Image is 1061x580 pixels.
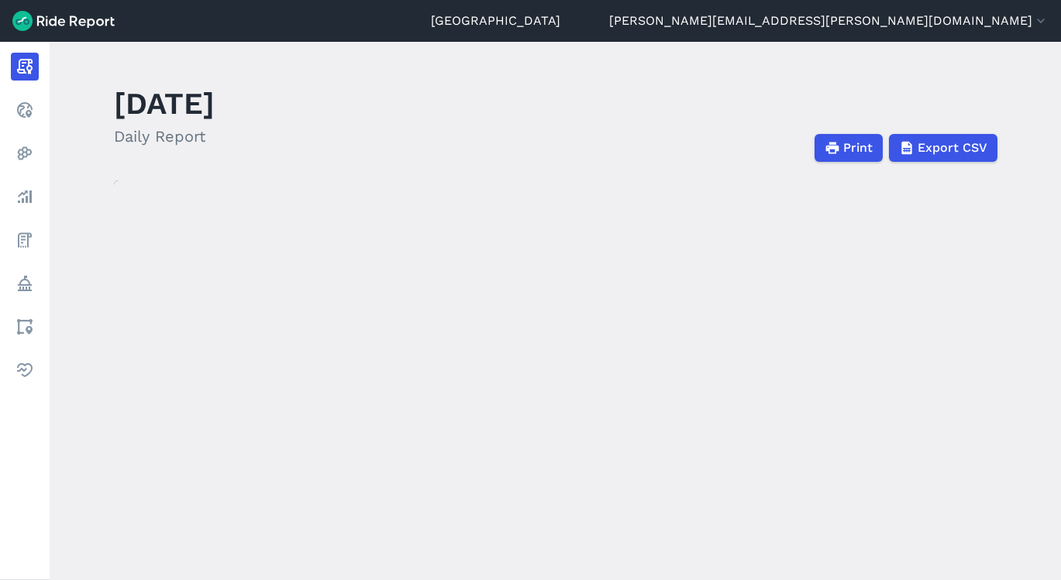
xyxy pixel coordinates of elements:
[11,53,39,81] a: Report
[11,356,39,384] a: Health
[609,12,1049,30] button: [PERSON_NAME][EMAIL_ADDRESS][PERSON_NAME][DOMAIN_NAME]
[431,12,560,30] a: [GEOGRAPHIC_DATA]
[11,269,39,297] a: Policy
[11,183,39,211] a: Analyze
[11,313,39,341] a: Areas
[11,139,39,167] a: Heatmaps
[843,139,873,157] span: Print
[114,82,215,125] h1: [DATE]
[918,139,987,157] span: Export CSV
[11,96,39,124] a: Realtime
[11,226,39,254] a: Fees
[889,134,997,162] button: Export CSV
[12,11,115,31] img: Ride Report
[815,134,883,162] button: Print
[114,125,215,148] h2: Daily Report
